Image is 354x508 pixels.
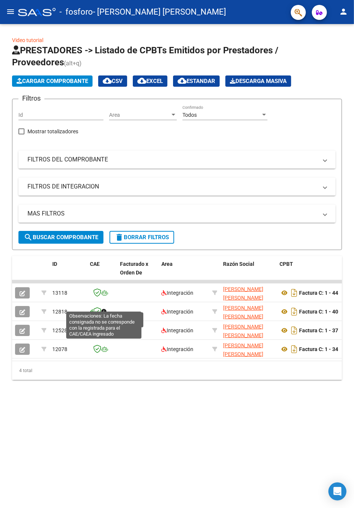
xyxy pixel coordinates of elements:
mat-panel-title: FILTROS DE INTEGRACION [27,182,318,191]
span: [PERSON_NAME] [PERSON_NAME] [223,305,263,320]
span: Mostrar totalizadores [27,127,78,136]
div: 27426330356 [223,285,273,301]
mat-icon: cloud_download [137,76,146,85]
button: Cargar Comprobante [12,75,93,87]
mat-panel-title: MAS FILTROS [27,210,318,218]
span: Area [109,112,170,118]
span: Facturado x Orden De [120,261,148,276]
span: Borrar Filtros [115,234,169,241]
span: 12528 [52,327,67,333]
span: Cargar Comprobante [17,78,88,84]
span: [PERSON_NAME] [PERSON_NAME] [223,324,263,338]
span: CSV [103,78,123,84]
h3: Filtros [18,93,44,104]
span: - [PERSON_NAME] [PERSON_NAME] [93,4,226,20]
span: Integración [161,309,193,315]
datatable-header-cell: CAE [87,256,117,289]
button: Borrar Filtros [109,231,174,244]
button: CSV [98,75,127,87]
i: Descargar documento [289,306,299,318]
strong: Factura C: 1 - 40 [299,309,338,315]
span: - fosforo [59,4,93,20]
app-download-masive: Descarga masiva de comprobantes (adjuntos) [225,75,291,87]
span: Integración [161,327,193,333]
mat-icon: search [24,233,33,242]
div: 27426330356 [223,341,273,357]
mat-expansion-panel-header: MAS FILTROS [18,205,336,223]
mat-icon: person [339,7,348,16]
datatable-header-cell: ID [49,256,87,289]
div: 27426330356 [223,304,273,320]
span: Integración [161,290,193,296]
mat-panel-title: FILTROS DEL COMPROBANTE [27,155,318,164]
button: EXCEL [133,75,167,87]
span: Estandar [178,78,215,84]
mat-icon: cloud_download [178,76,187,85]
span: 13118 [52,290,67,296]
button: Buscar Comprobante [18,231,103,244]
span: (alt+q) [64,60,82,67]
span: Todos [182,112,197,118]
span: 12818 [52,309,67,315]
span: Area [161,261,173,267]
mat-icon: delete [115,233,124,242]
div: Open Intercom Messenger [328,482,346,500]
strong: Factura C: 1 - 44 [299,290,338,296]
span: CPBT [280,261,293,267]
span: PRESTADORES -> Listado de CPBTs Emitidos por Prestadores / Proveedores [12,45,278,68]
datatable-header-cell: Razón Social [220,256,277,289]
i: Descargar documento [289,343,299,355]
strong: Factura C: 1 - 37 [299,327,338,333]
mat-icon: menu [6,7,15,16]
span: Buscar Comprobante [24,234,98,241]
button: Descarga Masiva [225,75,291,87]
span: ID [52,261,57,267]
i: Descargar documento [289,324,299,336]
span: Razón Social [223,261,254,267]
mat-expansion-panel-header: FILTROS DEL COMPROBANTE [18,151,336,169]
span: Descarga Masiva [230,78,287,84]
span: 12078 [52,346,67,352]
datatable-header-cell: Area [158,256,209,289]
strong: Factura C: 1 - 34 [299,346,338,352]
i: Descargar documento [289,287,299,299]
span: EXCEL [137,78,163,84]
span: [PERSON_NAME] [PERSON_NAME] [223,286,263,301]
mat-icon: cloud_download [103,76,112,85]
mat-expansion-panel-header: FILTROS DE INTEGRACION [18,178,336,196]
a: Video tutorial [12,37,43,43]
datatable-header-cell: Facturado x Orden De [117,256,158,289]
span: CAE [90,261,100,267]
span: Integración [161,346,193,352]
div: 27426330356 [223,323,273,338]
div: 4 total [12,361,342,380]
button: Estandar [173,75,220,87]
span: [PERSON_NAME] [PERSON_NAME] [223,342,263,357]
